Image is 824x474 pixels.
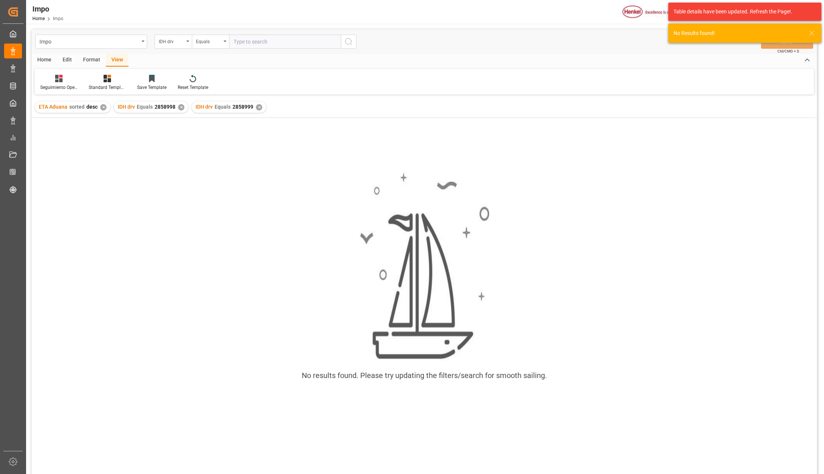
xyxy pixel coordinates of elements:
[178,104,184,111] div: ✕
[77,54,106,67] div: Format
[137,84,167,91] div: Save Template
[32,3,63,15] div: Impo
[106,54,129,67] div: View
[39,36,139,46] div: Impo
[32,54,57,67] div: Home
[229,35,341,49] input: Type to search
[155,104,175,110] span: 2858998
[215,104,231,110] span: Equals
[69,104,85,110] span: sorted
[35,35,147,49] button: open menu
[86,104,98,110] span: desc
[674,29,802,37] div: No Results found!
[32,16,45,21] a: Home
[302,370,547,381] div: No results found. Please try updating the filters/search for smooth sailing.
[39,104,67,110] span: ETA Aduana
[40,84,77,91] div: Seguimiento Operativo
[192,35,229,49] button: open menu
[622,6,685,19] img: Henkel%20logo.jpg_1689854090.jpg
[777,48,799,54] span: Ctrl/CMD + S
[359,172,489,361] img: smooth_sailing.jpeg
[159,36,184,45] div: IDH drv
[232,104,253,110] span: 2858999
[137,104,153,110] span: Equals
[256,104,262,111] div: ✕
[89,84,126,91] div: Standard Templates
[118,104,135,110] span: IDH drv
[196,36,221,45] div: Equals
[341,35,356,49] button: search button
[155,35,192,49] button: open menu
[100,104,107,111] div: ✕
[178,84,208,91] div: Reset Template
[196,104,213,110] span: IDH drv
[57,54,77,67] div: Edit
[674,8,811,16] div: Table details have been updated. Refresh the Page!.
